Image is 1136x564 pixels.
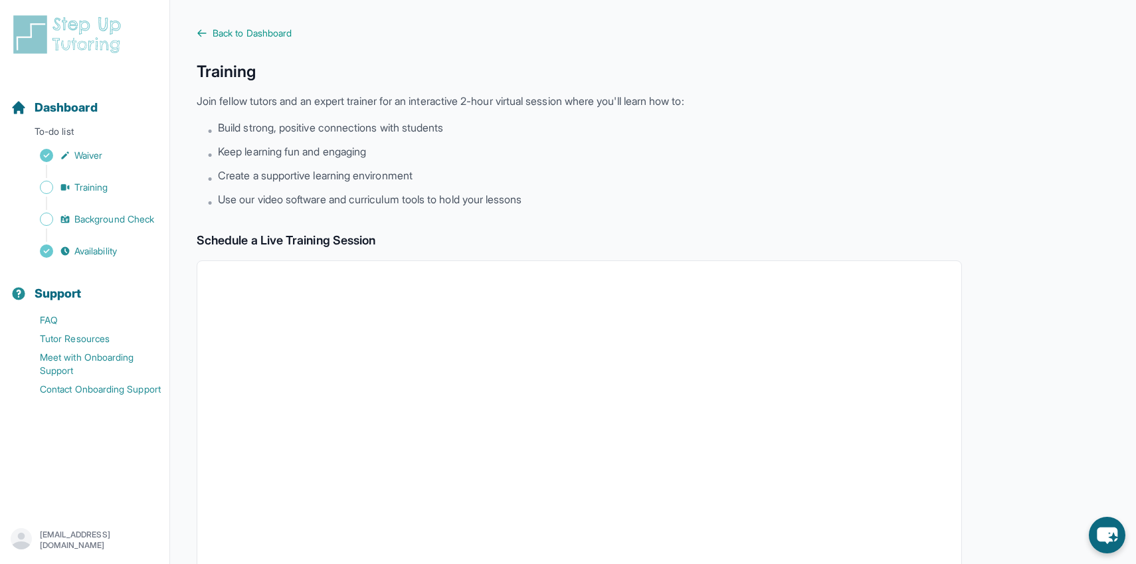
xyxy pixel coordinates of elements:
span: Dashboard [35,98,98,117]
a: Tutor Resources [11,329,169,348]
span: Create a supportive learning environment [218,167,413,183]
span: Back to Dashboard [213,27,292,40]
span: Availability [74,244,117,258]
button: chat-button [1089,517,1125,553]
button: [EMAIL_ADDRESS][DOMAIN_NAME] [11,528,159,552]
button: Support [5,263,164,308]
span: Use our video software and curriculum tools to hold your lessons [218,191,521,207]
a: Dashboard [11,98,98,117]
p: [EMAIL_ADDRESS][DOMAIN_NAME] [40,529,159,551]
a: Back to Dashboard [197,27,962,40]
span: • [207,122,213,138]
span: • [207,146,213,162]
img: logo [11,13,129,56]
p: Join fellow tutors and an expert trainer for an interactive 2-hour virtual session where you'll l... [197,93,962,109]
h1: Training [197,61,962,82]
span: • [207,170,213,186]
p: To-do list [5,125,164,143]
a: Availability [11,242,169,260]
a: Training [11,178,169,197]
span: Waiver [74,149,102,162]
h2: Schedule a Live Training Session [197,231,962,250]
a: Waiver [11,146,169,165]
button: Dashboard [5,77,164,122]
span: Keep learning fun and engaging [218,143,366,159]
span: Support [35,284,82,303]
span: • [207,194,213,210]
a: Background Check [11,210,169,229]
a: Meet with Onboarding Support [11,348,169,380]
a: FAQ [11,311,169,329]
span: Background Check [74,213,154,226]
a: Contact Onboarding Support [11,380,169,399]
span: Training [74,181,108,194]
span: Build strong, positive connections with students [218,120,443,136]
